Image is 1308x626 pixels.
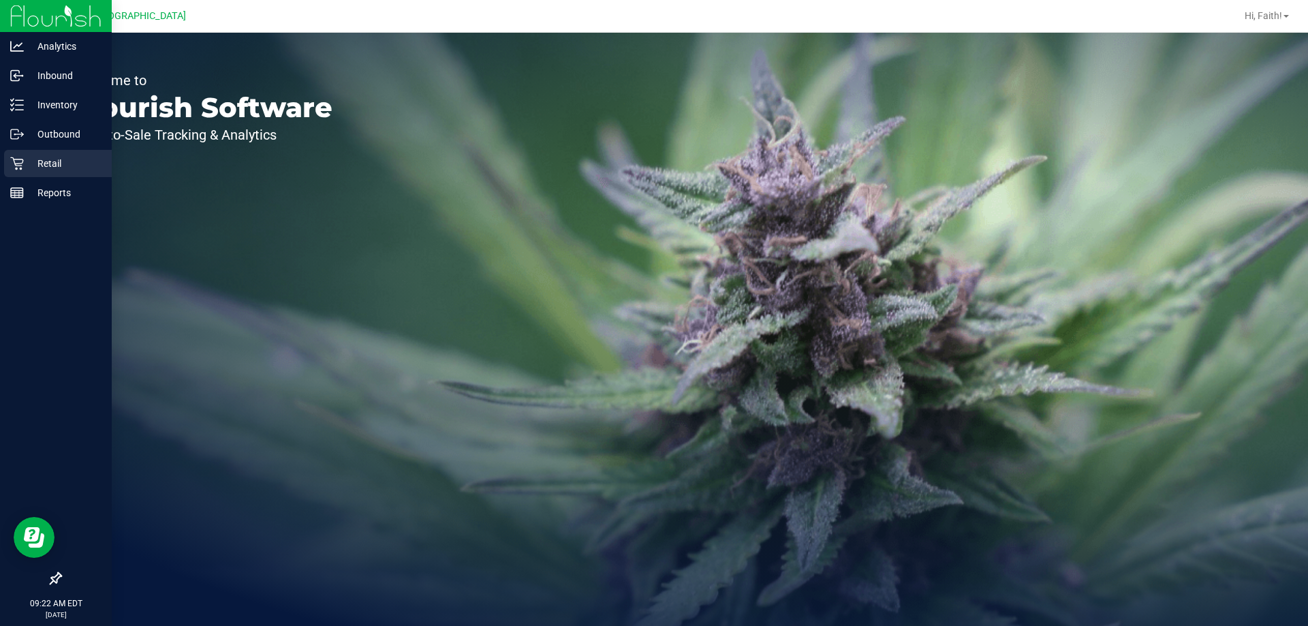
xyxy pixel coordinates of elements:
[6,610,106,620] p: [DATE]
[24,185,106,201] p: Reports
[24,97,106,113] p: Inventory
[93,10,186,22] span: [GEOGRAPHIC_DATA]
[6,597,106,610] p: 09:22 AM EDT
[10,98,24,112] inline-svg: Inventory
[10,157,24,170] inline-svg: Retail
[1245,10,1282,21] span: Hi, Faith!
[14,517,54,558] iframe: Resource center
[74,128,332,142] p: Seed-to-Sale Tracking & Analytics
[10,186,24,200] inline-svg: Reports
[24,155,106,172] p: Retail
[24,126,106,142] p: Outbound
[24,38,106,54] p: Analytics
[74,94,332,121] p: Flourish Software
[74,74,332,87] p: Welcome to
[10,40,24,53] inline-svg: Analytics
[10,127,24,141] inline-svg: Outbound
[24,67,106,84] p: Inbound
[10,69,24,82] inline-svg: Inbound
